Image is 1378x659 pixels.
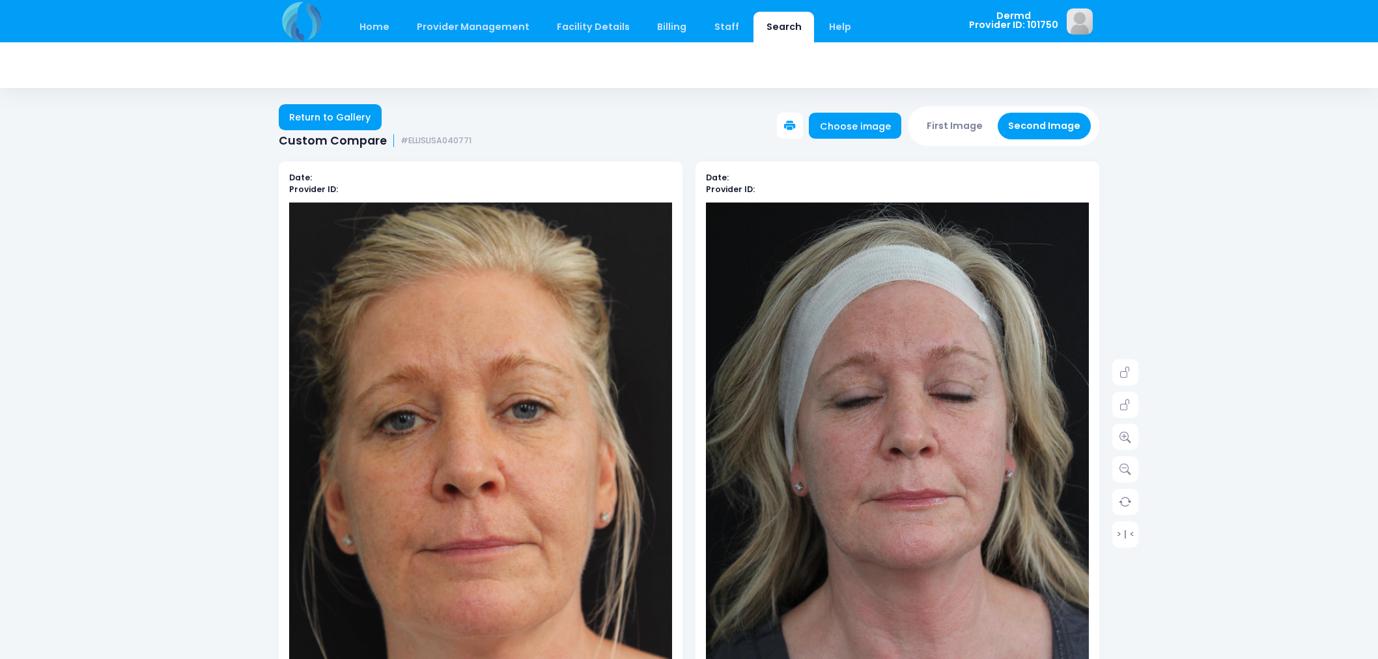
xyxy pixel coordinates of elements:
button: Second Image [998,113,1091,139]
button: First Image [916,113,994,139]
a: Staff [701,12,752,42]
a: Facility Details [544,12,643,42]
a: Home [346,12,402,42]
img: image [1067,8,1093,35]
b: Date: [289,172,312,183]
b: Provider ID: [289,184,338,195]
b: Date: [706,172,729,183]
a: Help [817,12,864,42]
span: Dermd Provider ID: 101750 [969,11,1058,30]
a: Provider Management [404,12,542,42]
span: Custom Compare [279,134,387,148]
b: Provider ID: [706,184,755,195]
a: Return to Gallery [279,104,382,130]
small: #ELLISLISA040771 [401,136,471,146]
a: Search [753,12,814,42]
a: > | < [1112,521,1138,547]
a: Billing [645,12,699,42]
a: Choose image [809,113,901,139]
